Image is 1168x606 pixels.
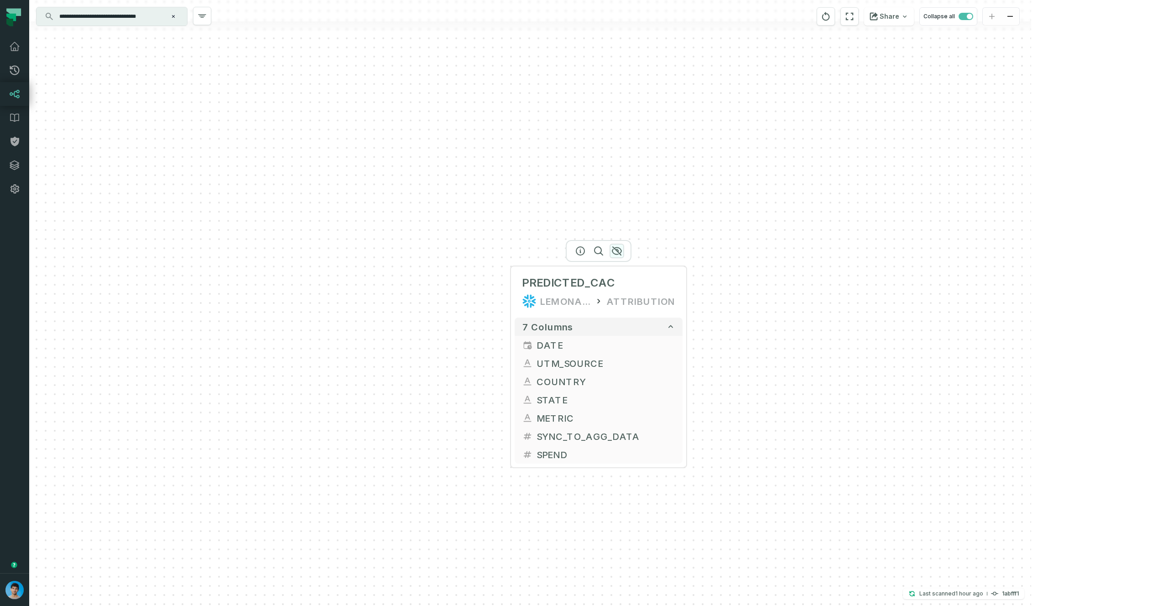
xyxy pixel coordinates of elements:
span: SPEND [537,448,675,461]
span: string [522,358,533,369]
span: float [522,449,533,460]
button: DATE [515,336,683,354]
span: string [522,394,533,405]
button: zoom out [1001,8,1019,26]
span: STATE [537,393,675,407]
div: Tooltip anchor [10,561,18,569]
span: DATE [537,338,675,352]
span: METRIC [537,411,675,425]
button: STATE [515,391,683,409]
span: string [522,376,533,387]
div: ATTRIBUTION [607,294,675,308]
p: Last scanned [919,589,983,598]
span: PREDICTED_CAC [522,276,615,290]
div: LEMONADE [540,294,590,308]
span: decimal [522,431,533,442]
span: string [522,413,533,423]
img: avatar of Omri Ildis [5,581,24,599]
span: UTM_SOURCE [537,356,675,370]
button: SYNC_TO_AGG_DATA [515,427,683,445]
button: SPEND [515,445,683,464]
relative-time: Sep 15, 2025, 12:59 PM GMT+3 [955,590,983,597]
span: SYNC_TO_AGG_DATA [537,429,675,443]
button: UTM_SOURCE [515,354,683,372]
button: Clear search query [169,12,178,21]
span: 7 columns [522,321,573,332]
h4: 1abfff1 [1002,591,1019,596]
button: Last scanned[DATE] 12:59:44 PM1abfff1 [903,588,1024,599]
span: COUNTRY [537,375,675,388]
button: Share [864,7,914,26]
button: Collapse all [919,7,977,26]
span: date [522,340,533,350]
button: METRIC [515,409,683,427]
button: COUNTRY [515,372,683,391]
